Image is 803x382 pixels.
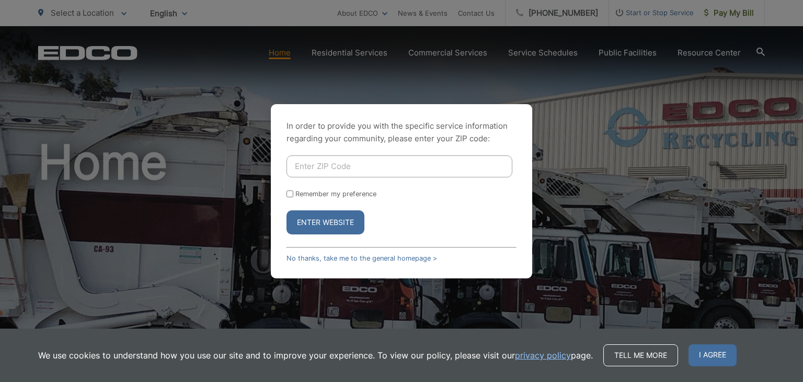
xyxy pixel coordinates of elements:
[515,349,571,362] a: privacy policy
[286,120,517,145] p: In order to provide you with the specific service information regarding your community, please en...
[603,344,678,366] a: Tell me more
[286,254,437,262] a: No thanks, take me to the general homepage >
[689,344,737,366] span: I agree
[286,210,364,234] button: Enter Website
[38,349,593,362] p: We use cookies to understand how you use our site and to improve your experience. To view our pol...
[286,155,512,177] input: Enter ZIP Code
[295,190,376,198] label: Remember my preference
